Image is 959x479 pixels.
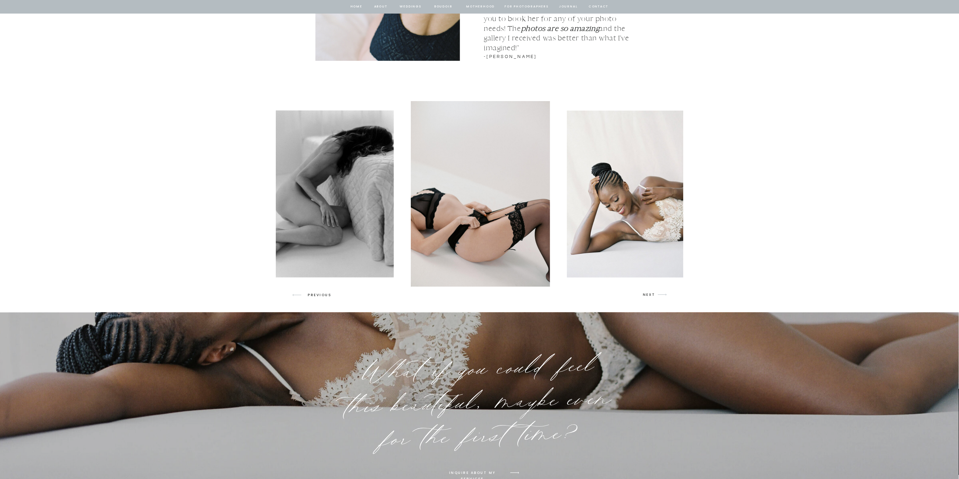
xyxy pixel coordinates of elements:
[399,4,422,10] a: Weddings
[434,4,453,10] a: BOUDOIR
[643,292,656,298] p: NEXT
[567,110,690,277] img: african american woman in ivory lace lingerie smiles looking down in classy boudoir session in se...
[350,4,363,10] a: home
[374,4,388,10] a: about
[505,4,549,10] a: for photographers
[344,358,615,458] p: What if you could feel this beautiful, maybe even for the first time?
[521,24,599,33] b: photos are so amazing
[308,292,334,298] p: PREVIOUS
[269,110,394,277] img: a woman in the nude in black and white photo sits by a bedside with her face turned away photogra...
[588,4,610,10] a: contact
[558,4,579,10] a: journal
[466,4,495,10] a: Motherhood
[484,54,563,61] h3: -[PERSON_NAME]
[411,101,550,287] img: woman in black lace lingerie showcasing torso and legs holds her garter belt in seattle boudoir s...
[437,470,508,476] a: INQUIRE ABOUT MY SERVICES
